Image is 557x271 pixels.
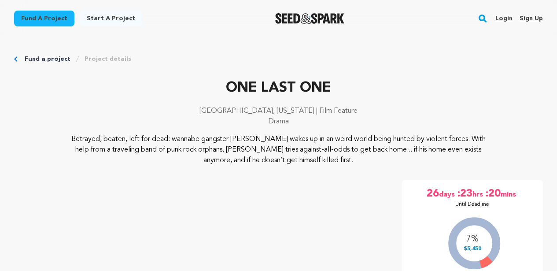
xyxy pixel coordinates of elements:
[14,78,543,99] p: ONE LAST ONE
[485,187,501,201] span: :20
[439,187,457,201] span: days
[455,201,489,208] p: Until Deadline
[275,13,344,24] img: Seed&Spark Logo Dark Mode
[457,187,472,201] span: :23
[14,55,543,63] div: Breadcrumb
[67,134,490,166] p: Betrayed, beaten, left for dead: wannabe gangster [PERSON_NAME] wakes up in an weird world being ...
[472,187,485,201] span: hrs
[14,11,74,26] a: Fund a project
[275,13,344,24] a: Seed&Spark Homepage
[495,11,513,26] a: Login
[14,106,543,116] p: [GEOGRAPHIC_DATA], [US_STATE] | Film Feature
[85,55,131,63] a: Project details
[25,55,70,63] a: Fund a project
[427,187,439,201] span: 26
[520,11,543,26] a: Sign up
[80,11,142,26] a: Start a project
[501,187,518,201] span: mins
[14,116,543,127] p: Drama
